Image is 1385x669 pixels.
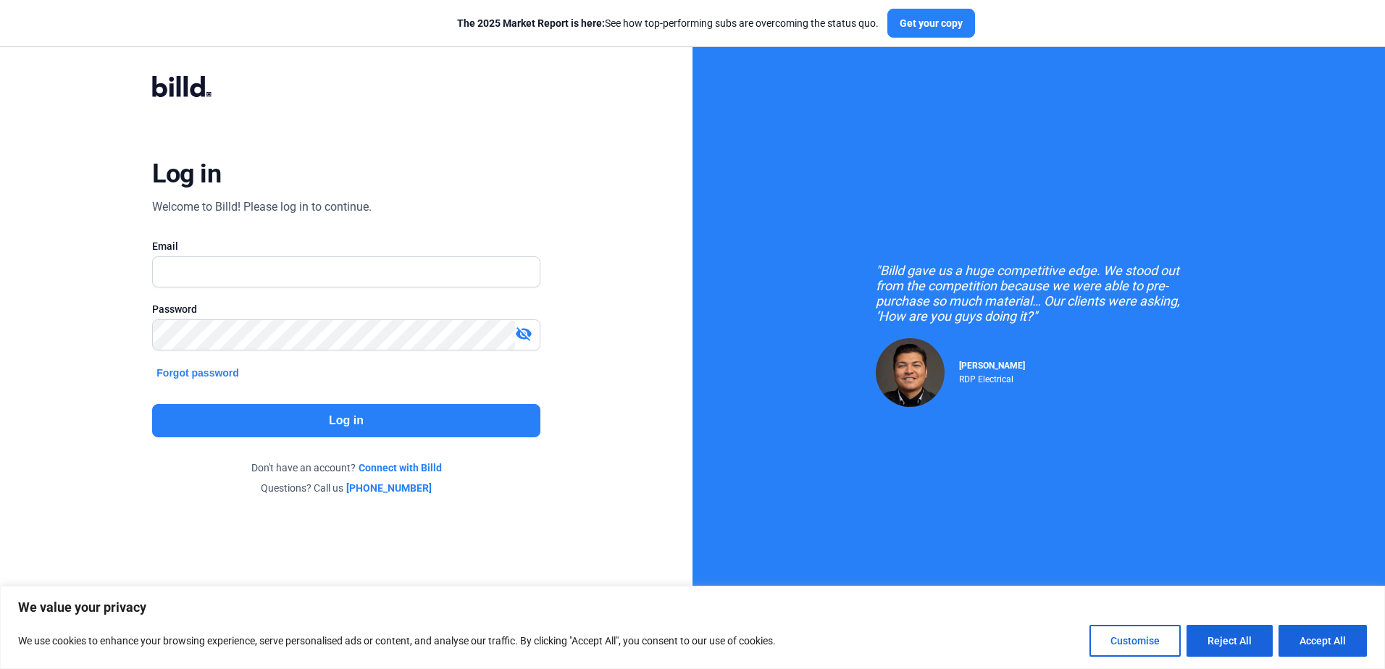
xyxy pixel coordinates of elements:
div: Email [152,239,540,253]
div: "Billd gave us a huge competitive edge. We stood out from the competition because we were able to... [876,263,1202,324]
a: Connect with Billd [359,460,442,475]
div: Welcome to Billd! Please log in to continue. [152,198,372,216]
button: Log in [152,404,540,437]
span: [PERSON_NAME] [959,361,1025,371]
button: Accept All [1279,625,1367,657]
button: Customise [1089,625,1181,657]
p: We use cookies to enhance your browsing experience, serve personalised ads or content, and analys... [18,632,776,649]
button: Reject All [1187,625,1273,657]
mat-icon: visibility_off [515,325,532,342]
span: The 2025 Market Report is here: [457,17,605,29]
button: Forgot password [152,365,243,381]
img: Raul Pacheco [876,338,945,407]
div: RDP Electrical [959,371,1025,384]
button: Get your copy [887,9,975,38]
p: We value your privacy [18,599,1367,616]
a: [PHONE_NUMBER] [346,481,432,495]
div: Questions? Call us [152,481,540,495]
div: Log in [152,158,221,190]
div: Password [152,302,540,316]
div: See how top-performing subs are overcoming the status quo. [457,16,879,30]
div: Don't have an account? [152,460,540,475]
